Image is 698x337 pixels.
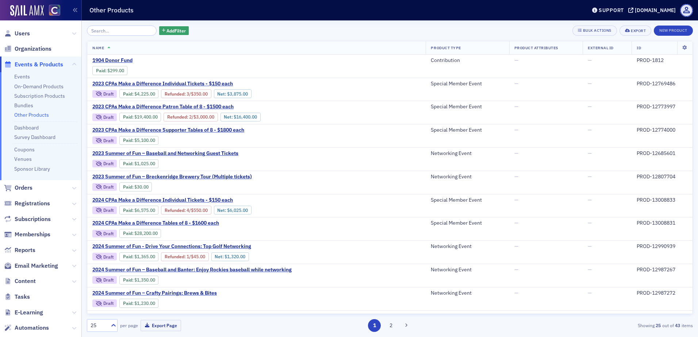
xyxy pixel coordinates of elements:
a: 1904 Donor Fund [92,57,215,64]
span: : [123,184,134,190]
a: 2023 CPAs Make a Difference Individual Tickets - $150 each [92,81,322,87]
div: Special Member Event [431,127,504,133]
a: 2024 Summer of Fun – Baseball and Banter: Enjoy Rockies baseball while networking [92,267,292,273]
a: Bundles [14,102,33,109]
a: Users [4,30,30,38]
span: Email Marketing [15,262,58,270]
span: $3,000.00 [193,114,214,120]
span: $16,400.00 [234,114,257,120]
div: Draft [92,206,117,214]
span: — [588,127,592,133]
span: — [588,220,592,226]
span: — [588,290,592,296]
div: Refunded: 3 - $422500 [161,89,211,98]
div: Draft [92,136,117,144]
span: — [514,197,518,203]
span: — [588,173,592,180]
a: Dashboard [14,124,39,131]
div: Paid: 0 - $135000 [119,276,158,284]
div: Paid: 4 - $657500 [119,206,158,214]
div: Paid: 0 - $102500 [119,159,158,168]
strong: 43 [674,322,682,329]
span: Product Type [431,45,461,50]
span: 2024 Summer of Fun – Crafty Pairings: Brews & Bites [92,290,217,297]
span: — [588,57,592,63]
div: PROD-12807704 [637,174,687,180]
a: Memberships [4,231,50,239]
div: Special Member Event [431,81,504,87]
span: : [123,114,134,120]
a: Paid [123,254,132,259]
a: Subscription Products [14,93,65,99]
label: per page [120,322,138,329]
span: Net : [217,208,227,213]
a: 2023 CPAs Make a Difference Patron Table of 8 - $1500 each [92,104,331,110]
span: — [514,220,518,226]
span: — [514,266,518,273]
span: $1,350.00 [134,277,155,283]
div: Refunded: 1 - $136500 [161,252,208,261]
div: PROD-12774000 [637,127,687,133]
span: : [123,161,134,166]
div: Draft [103,208,114,212]
div: Net: $602500 [214,206,252,214]
a: 2024 Summer of Fun - Drive Your Connections: Top Golf Networking [92,243,285,250]
span: — [514,313,518,319]
a: Email Marketing [4,262,58,270]
span: $4,225.00 [134,91,155,97]
a: Venues [14,156,32,162]
div: Contribution [431,57,504,64]
div: Special Member Event [431,104,504,110]
a: Events & Products [4,61,63,69]
div: PROD-12685601 [637,150,687,157]
span: Name [92,45,104,50]
span: $3,875.00 [227,91,248,97]
a: Orders [4,184,32,192]
div: PROD-12773997 [637,104,687,110]
span: Content [15,277,36,285]
span: Users [15,30,30,38]
div: PROD-13008833 [637,197,687,204]
span: 2024 Summer of Fun – Sip and Socialize: Wine Tasting [92,313,219,320]
span: — [514,243,518,249]
div: Net: $1640000 [220,113,261,121]
span: $1,365.00 [134,254,155,259]
div: Networking Event [431,243,504,250]
span: — [588,313,592,319]
span: $1,230.00 [134,301,155,306]
span: 2023 CPAs Make a Difference Patron Table of 8 - $1500 each [92,104,234,110]
div: Draft [103,301,114,305]
a: Coupons [14,146,35,153]
span: 2024 Summer of Fun - Drive Your Connections: Top Golf Networking [92,243,251,250]
span: 2023 CPAs Make a Difference Individual Tickets - $150 each [92,81,233,87]
a: E-Learning [4,309,43,317]
a: Refunded [165,208,184,213]
a: 2023 Summer of Fun – Breckenridge Brewery Tour (Multiple tickets) [92,174,252,180]
div: Draft [92,183,117,191]
a: On-Demand Products [14,83,64,90]
a: Refunded [165,91,184,97]
span: — [514,150,518,156]
span: : [123,137,134,143]
button: Bulk Actions [572,26,617,36]
a: Tasks [4,293,30,301]
div: Draft [103,185,114,189]
span: $45.00 [191,254,205,259]
span: — [514,80,518,87]
button: Export Page [141,320,181,331]
a: Paid [123,91,132,97]
div: PROD-12987267 [637,267,687,273]
span: : [123,208,134,213]
div: Draft [103,115,114,119]
div: Draft [103,278,114,282]
span: Product Attributes [514,45,558,50]
span: $19,400.00 [134,114,158,120]
div: Paid: 2 - $1940000 [119,113,161,121]
a: 2024 CPAs Make a Difference Individual Tickets - $150 each [92,197,288,204]
div: PROD-1812 [637,57,687,64]
div: Special Member Event [431,197,504,204]
span: — [588,80,592,87]
div: PROD-12769486 [637,81,687,87]
span: Net : [215,254,225,259]
a: Subscriptions [4,215,51,223]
